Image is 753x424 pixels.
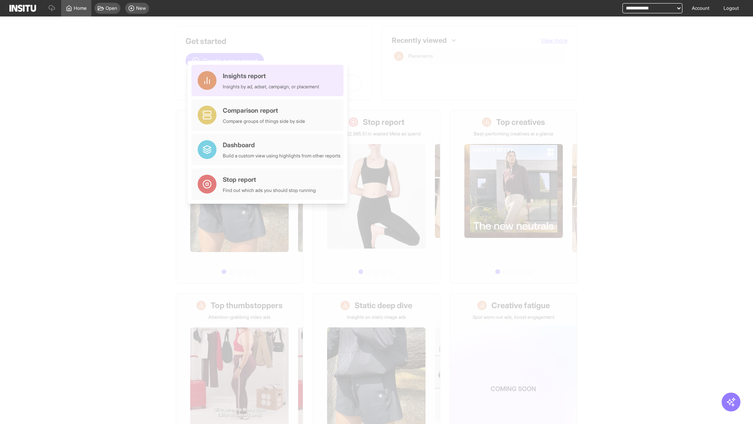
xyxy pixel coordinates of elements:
[223,153,340,159] div: Build a custom view using highlights from other reports
[223,187,316,194] div: Find out which ads you should stop running
[74,5,87,11] span: Home
[223,71,319,80] div: Insights report
[223,140,340,150] div: Dashboard
[9,5,36,12] img: Logo
[223,118,305,124] div: Compare groups of things side by side
[136,5,146,11] span: New
[105,5,117,11] span: Open
[223,84,319,90] div: Insights by ad, adset, campaign, or placement
[223,175,316,184] div: Stop report
[223,106,305,115] div: Comparison report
